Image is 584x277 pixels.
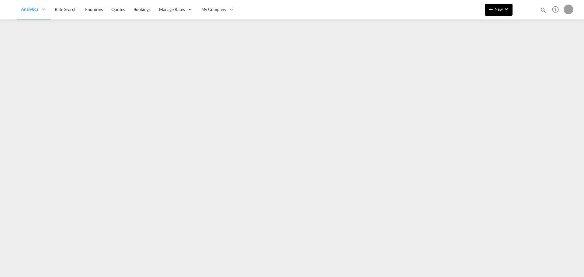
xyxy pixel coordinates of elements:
md-icon: icon-magnify [540,7,547,13]
div: Help [550,4,564,15]
span: Help [550,4,561,15]
button: icon-plus 400-fgNewicon-chevron-down [485,4,513,16]
div: icon-magnify [540,7,547,16]
span: Analytics [21,6,38,12]
span: Quotes [111,7,125,12]
span: Rate Search [55,7,77,12]
span: Bookings [134,7,151,12]
span: Enquiries [85,7,103,12]
span: New [487,7,510,12]
md-icon: icon-plus 400-fg [487,5,495,13]
md-icon: icon-chevron-down [503,5,510,13]
span: Manage Rates [159,6,185,12]
span: My Company [201,6,226,12]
